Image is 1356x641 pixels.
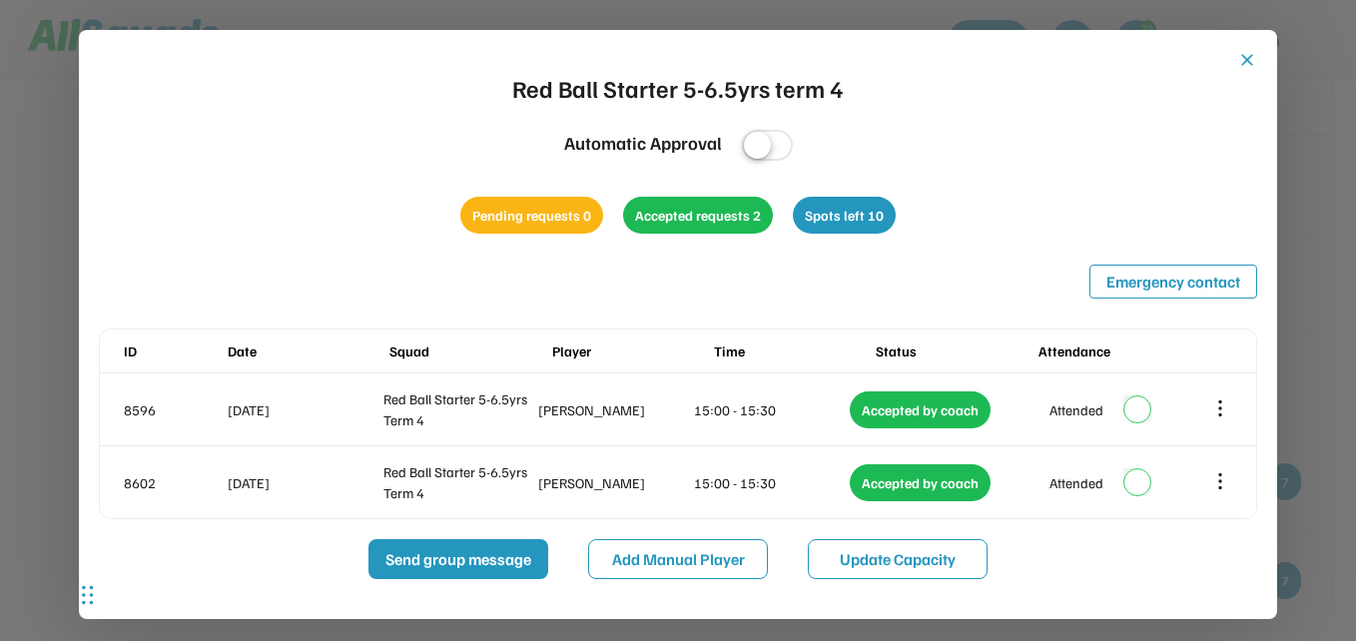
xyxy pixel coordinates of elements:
[564,130,722,157] div: Automatic Approval
[876,340,1033,361] div: Status
[1049,472,1103,493] div: Attended
[389,340,547,361] div: Squad
[694,472,846,493] div: 15:00 - 15:30
[850,391,991,428] div: Accepted by coach
[383,461,535,503] div: Red Ball Starter 5-6.5yrs Term 4
[228,399,379,420] div: [DATE]
[124,340,224,361] div: ID
[538,472,690,493] div: [PERSON_NAME]
[808,539,988,579] button: Update Capacity
[588,539,768,579] button: Add Manual Player
[228,340,385,361] div: Date
[850,464,991,501] div: Accepted by coach
[714,340,872,361] div: Time
[538,399,690,420] div: [PERSON_NAME]
[124,472,224,493] div: 8602
[228,472,379,493] div: [DATE]
[383,388,535,430] div: Red Ball Starter 5-6.5yrs Term 4
[793,197,896,234] div: Spots left 10
[368,539,548,579] button: Send group message
[124,399,224,420] div: 8596
[1049,399,1103,420] div: Attended
[623,197,773,234] div: Accepted requests 2
[512,70,844,106] div: Red Ball Starter 5-6.5yrs term 4
[552,340,710,361] div: Player
[1038,340,1196,361] div: Attendance
[1237,50,1257,70] button: close
[1089,265,1257,299] button: Emergency contact
[694,399,846,420] div: 15:00 - 15:30
[460,197,603,234] div: Pending requests 0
